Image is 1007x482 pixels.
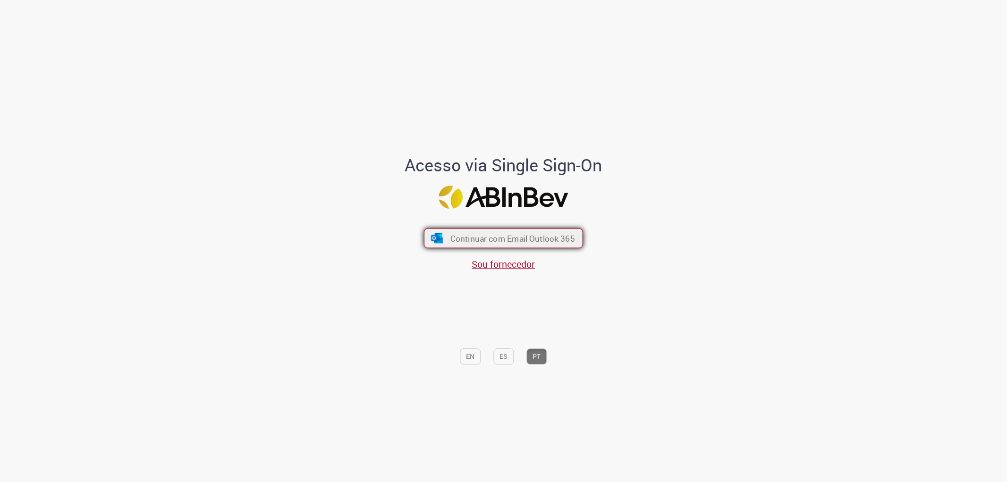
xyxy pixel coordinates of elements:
[472,258,535,271] a: Sou fornecedor
[430,233,444,243] img: ícone Azure/Microsoft 360
[494,348,514,364] button: ES
[460,348,481,364] button: EN
[527,348,547,364] button: PT
[450,233,575,244] span: Continuar com Email Outlook 365
[439,186,568,209] img: Logo ABInBev
[424,228,583,248] button: ícone Azure/Microsoft 360 Continuar com Email Outlook 365
[372,156,635,175] h1: Acesso via Single Sign-On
